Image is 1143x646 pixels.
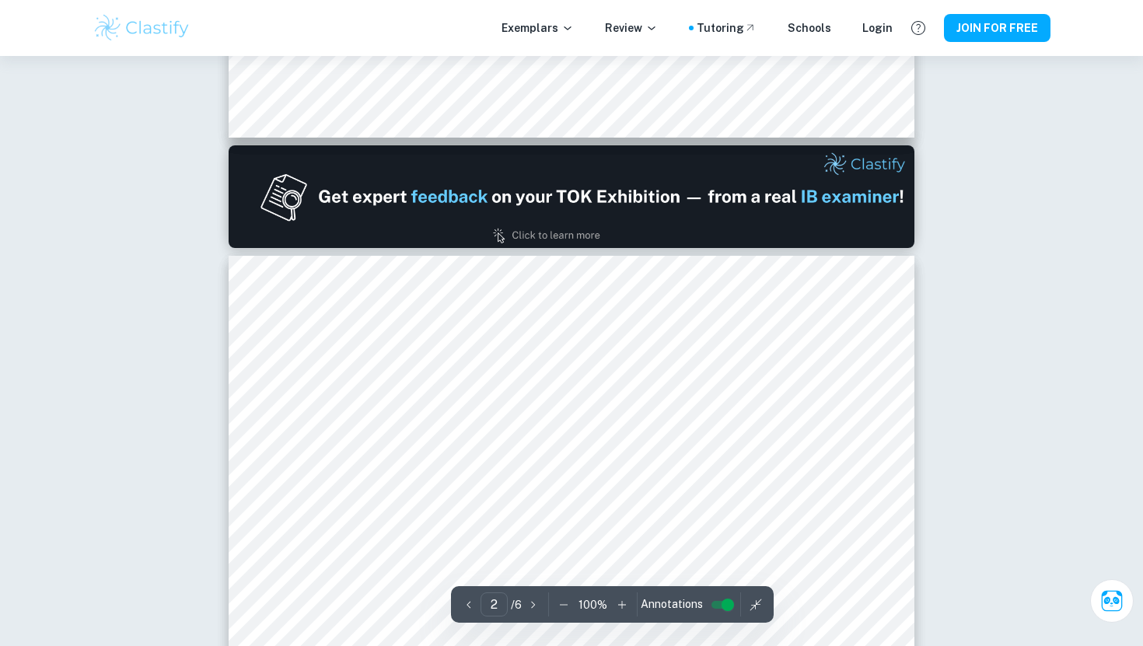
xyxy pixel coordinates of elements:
[641,596,703,613] span: Annotations
[605,19,658,37] p: Review
[697,19,757,37] a: Tutoring
[502,19,574,37] p: Exemplars
[229,145,914,248] img: Ad
[944,14,1050,42] button: JOIN FOR FREE
[862,19,893,37] a: Login
[1090,579,1134,623] button: Ask Clai
[511,596,522,613] p: / 6
[578,596,607,613] p: 100 %
[788,19,831,37] a: Schools
[905,15,932,41] button: Help and Feedback
[93,12,191,44] img: Clastify logo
